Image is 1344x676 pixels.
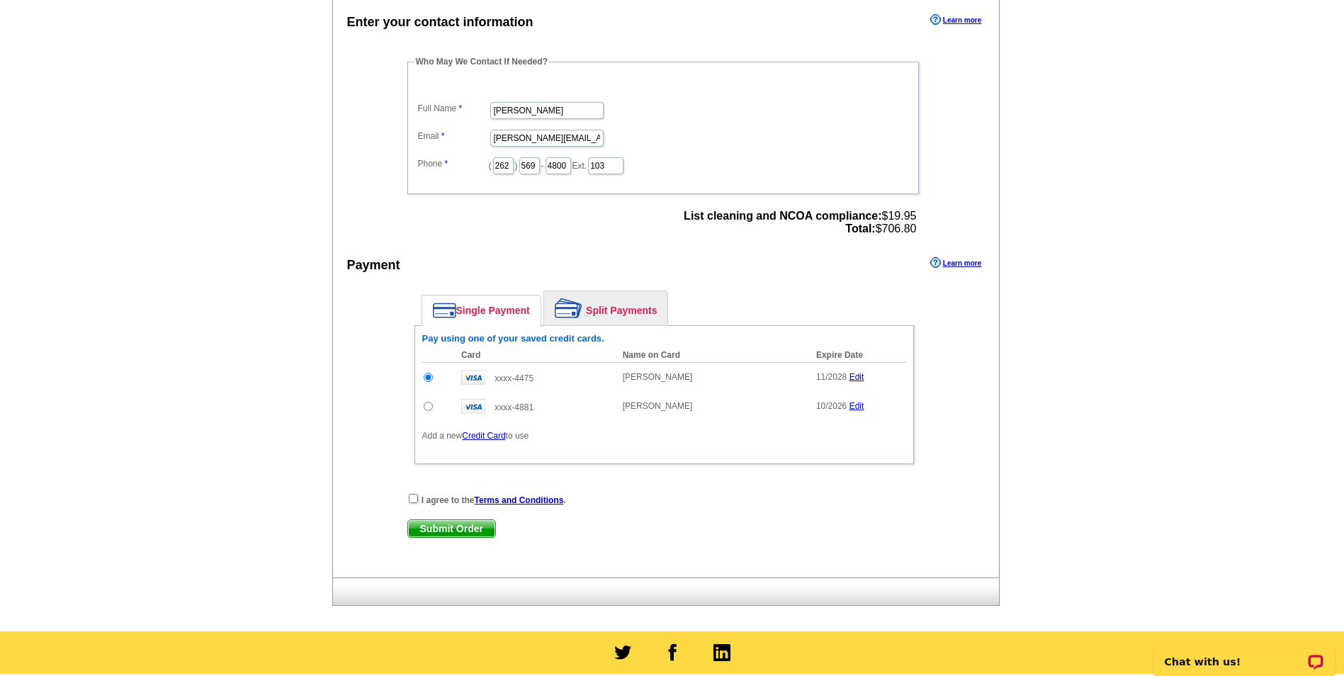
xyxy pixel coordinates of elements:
span: Submit Order [408,520,495,537]
div: Payment [347,256,400,275]
strong: Total: [845,222,875,235]
a: Learn more [930,14,981,26]
span: xxxx-4881 [495,402,533,412]
th: Expire Date [809,348,906,363]
a: Terms and Conditions [475,495,564,505]
label: Full Name [418,102,489,115]
span: xxxx-4475 [495,373,533,383]
label: Email [418,130,489,142]
a: Learn more [930,257,981,269]
a: Edit [849,372,864,382]
img: split-payment.png [555,298,582,318]
a: Edit [849,401,864,411]
th: Card [454,348,616,363]
p: Add a new to use [422,429,906,442]
legend: Who May We Contact If Needed? [414,55,549,68]
dd: ( ) - Ext. [414,154,912,176]
a: Single Payment [422,295,541,325]
h6: Pay using one of your saved credit cards. [422,333,906,344]
span: 11/2028 [816,372,847,382]
img: visa.gif [461,399,485,414]
a: Split Payments [544,291,667,325]
img: single-payment.png [433,303,456,318]
span: 10/2026 [816,401,847,411]
a: Credit Card [462,431,505,441]
img: visa.gif [461,370,485,385]
strong: List cleaning and NCOA compliance: [684,210,881,222]
span: [PERSON_NAME] [623,372,693,382]
label: Phone [418,157,489,170]
span: $19.95 $706.80 [684,210,916,235]
th: Name on Card [616,348,809,363]
div: Enter your contact information [347,13,533,32]
iframe: LiveChat chat widget [1145,631,1344,676]
span: [PERSON_NAME] [623,401,693,411]
strong: I agree to the . [422,495,566,505]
